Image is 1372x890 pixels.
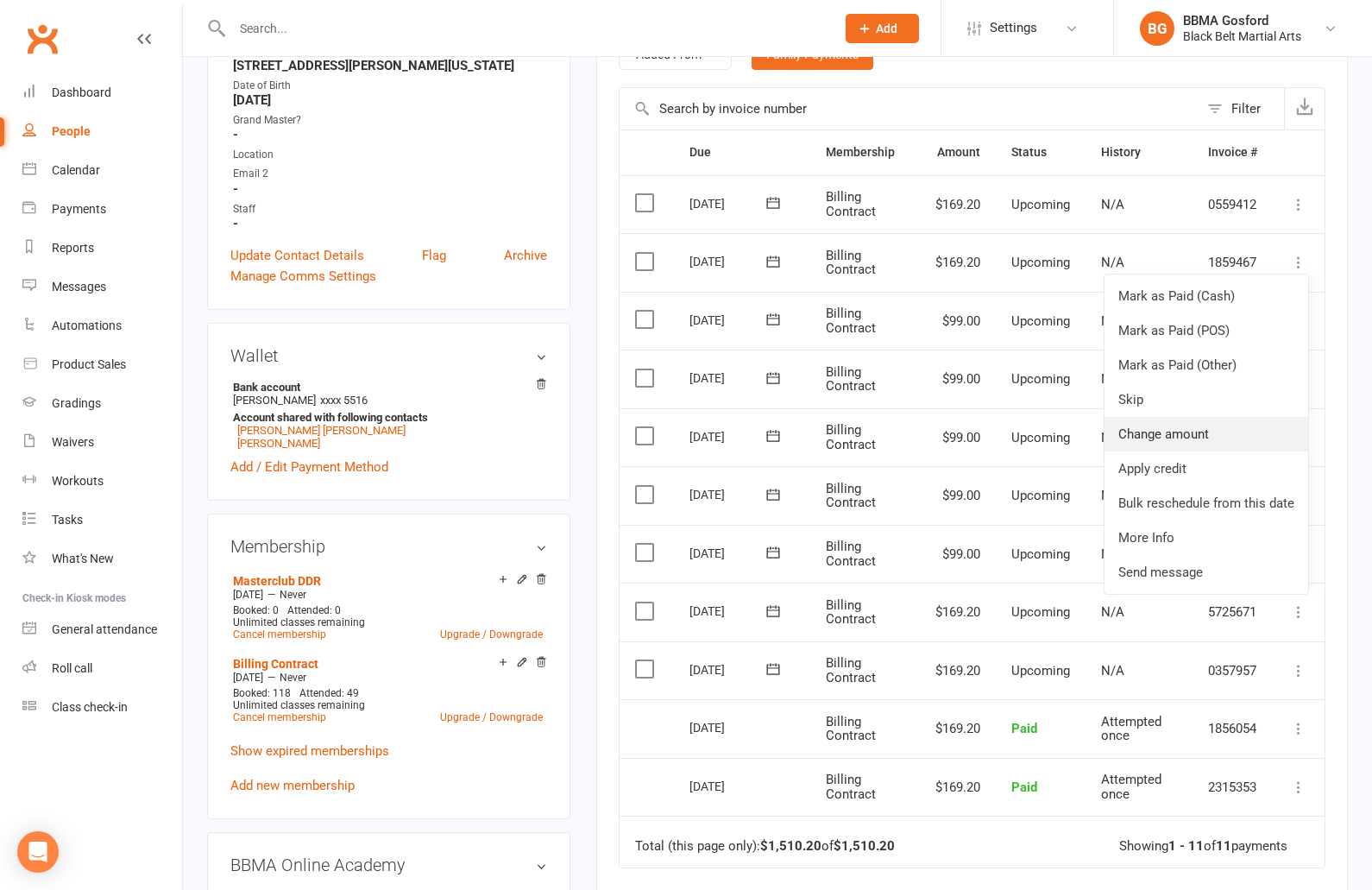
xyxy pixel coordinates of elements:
div: Email 2 [233,166,547,182]
a: Mark as Paid (Other) [1105,348,1308,382]
a: Add / Edit Payment Method [230,457,388,477]
span: Billing Contract [826,422,876,452]
strong: 11 [1216,838,1231,854]
a: Clubworx [21,17,64,60]
div: Waivers [52,435,94,449]
a: Workouts [22,462,182,501]
span: Upcoming [1011,313,1070,329]
span: Unlimited classes remaining [233,616,365,628]
a: Skip [1105,382,1308,417]
a: What's New [22,540,182,578]
span: N/A [1101,663,1124,679]
td: $99.00 [920,466,996,525]
th: History [1086,130,1193,174]
span: Upcoming [1011,604,1070,620]
span: N/A [1101,313,1124,329]
th: Amount [920,130,996,174]
a: Roll call [22,649,182,688]
span: Upcoming [1011,663,1070,679]
span: Unlimited classes remaining [233,699,365,711]
span: N/A [1101,604,1124,620]
div: Workouts [52,474,104,488]
td: $169.20 [920,583,996,641]
strong: - [233,216,547,231]
span: Attempted once [1101,772,1161,802]
span: N/A [1101,197,1124,212]
td: $169.20 [920,175,996,234]
a: Bulk reschedule from this date [1105,486,1308,521]
span: Attended: 49 [299,687,359,699]
div: [DATE] [689,190,769,217]
span: Billing Contract [826,597,876,628]
a: Show expired memberships [230,743,389,759]
a: Reports [22,229,182,268]
span: Settings [990,9,1037,47]
strong: $1,510.20 [834,838,895,854]
span: N/A [1101,430,1124,445]
a: Tasks [22,501,182,540]
div: [DATE] [689,656,769,683]
a: General attendance kiosk mode [22,610,182,649]
span: Billing Contract [826,364,876,395]
div: Showing of payments [1119,839,1287,854]
span: Attended: 0 [287,604,341,616]
a: More Info [1105,521,1308,555]
input: Search... [227,16,823,41]
div: BG [1140,11,1174,46]
td: 0357957 [1193,641,1273,700]
div: Roll call [52,661,92,675]
div: Automations [52,319,122,332]
span: Billing Contract [826,306,876,336]
span: Upcoming [1011,255,1070,270]
div: [DATE] [689,773,769,799]
div: Product Sales [52,357,126,371]
div: Filter [1231,98,1261,119]
a: Messages [22,268,182,306]
a: Add new membership [230,778,355,793]
td: 1856054 [1193,699,1273,758]
span: Billing Contract [826,772,876,802]
span: Upcoming [1011,371,1070,387]
span: Upcoming [1011,546,1070,562]
td: $99.00 [920,350,996,408]
span: Paid [1011,721,1037,736]
div: [DATE] [689,481,769,508]
div: Location [233,147,547,163]
th: Due [674,130,810,174]
td: $99.00 [920,408,996,467]
a: Automations [22,306,182,345]
div: [DATE] [689,597,769,624]
a: Class kiosk mode [22,688,182,727]
span: N/A [1101,255,1124,270]
li: [PERSON_NAME] [230,378,547,452]
span: Booked: 118 [233,687,291,699]
a: Change amount [1105,417,1308,451]
h3: Membership [230,537,547,556]
span: Billing Contract [826,189,876,219]
div: [DATE] [689,714,769,741]
td: 1859467 [1193,233,1273,292]
div: [DATE] [689,423,769,450]
a: Upgrade / Downgrade [440,628,543,641]
div: [DATE] [689,248,769,275]
span: Never [280,589,306,601]
button: Add [846,14,919,43]
a: Product Sales [22,345,182,384]
div: [DATE] [689,306,769,333]
div: [DATE] [689,364,769,391]
a: Gradings [22,384,182,423]
span: Billing Contract [826,539,876,569]
a: Calendar [22,151,182,190]
input: Search by invoice number [620,88,1199,129]
div: Open Intercom Messenger [17,831,59,873]
strong: Account shared with following contacts [233,411,538,424]
span: Upcoming [1011,430,1070,445]
div: General attendance [52,622,157,636]
strong: [STREET_ADDRESS][PERSON_NAME][US_STATE] [233,58,547,73]
div: Total (this page only): of [635,839,895,854]
span: Upcoming [1011,488,1070,503]
a: Payments [22,190,182,229]
strong: $1,510.20 [760,838,821,854]
span: N/A [1101,371,1124,387]
div: Date of Birth [233,78,547,94]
